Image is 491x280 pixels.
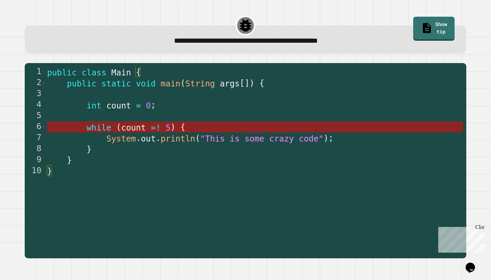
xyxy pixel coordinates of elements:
[25,88,46,99] div: 3
[25,166,46,177] div: 10
[42,121,45,132] span: Toggle code folding, rows 6 through 8
[151,123,161,132] span: =!
[136,101,141,110] span: =
[161,134,195,144] span: println
[463,253,484,273] iframe: chat widget
[25,77,46,88] div: 2
[87,123,111,132] span: while
[25,99,46,110] div: 4
[106,101,131,110] span: count
[87,101,101,110] span: int
[165,123,170,132] span: 5
[25,110,46,121] div: 5
[413,17,454,41] a: Show tip
[42,66,45,77] span: Toggle code folding, rows 1 through 10
[146,101,151,110] span: 0
[81,68,106,77] span: class
[101,79,131,88] span: static
[25,121,46,132] div: 6
[111,68,131,77] span: Main
[47,68,77,77] span: public
[200,134,323,144] span: "This is some crazy code"
[160,79,180,88] span: main
[25,144,46,155] div: 8
[67,79,97,88] span: public
[25,132,46,144] div: 7
[220,79,239,88] span: args
[436,224,484,253] iframe: chat widget
[3,3,46,42] div: Chat with us now!Close
[121,123,146,132] span: count
[136,79,156,88] span: void
[42,77,45,88] span: Toggle code folding, rows 2 through 9
[106,134,136,144] span: System
[141,134,155,144] span: out
[25,66,46,77] div: 1
[185,79,215,88] span: String
[25,155,46,166] div: 9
